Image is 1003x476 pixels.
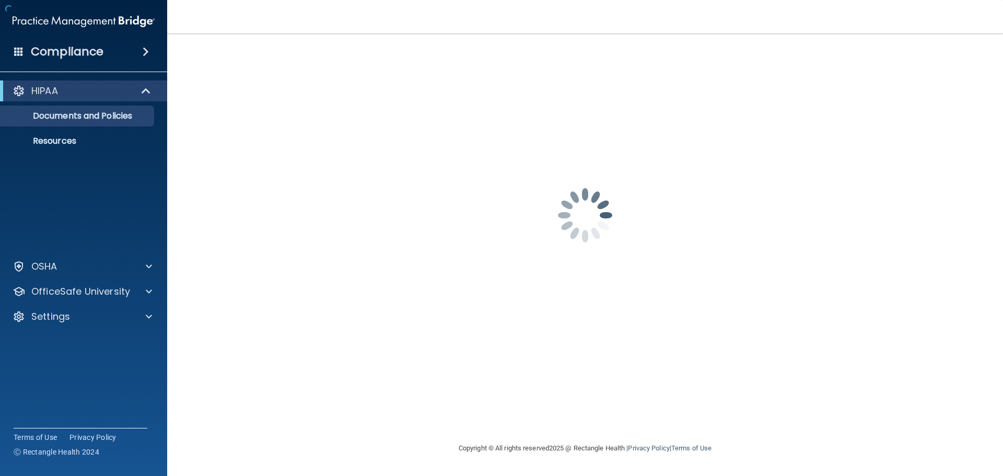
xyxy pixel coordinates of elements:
[31,285,130,298] p: OfficeSafe University
[7,136,149,146] p: Resources
[14,447,99,457] span: Ⓒ Rectangle Health 2024
[13,11,155,32] img: PMB logo
[31,310,70,323] p: Settings
[69,432,116,443] a: Privacy Policy
[13,285,152,298] a: OfficeSafe University
[394,432,776,465] div: Copyright © All rights reserved 2025 @ Rectangle Health | |
[31,85,58,97] p: HIPAA
[13,260,152,273] a: OSHA
[7,111,149,121] p: Documents and Policies
[671,444,712,452] a: Terms of Use
[628,444,669,452] a: Privacy Policy
[13,85,151,97] a: HIPAA
[31,260,57,273] p: OSHA
[13,310,152,323] a: Settings
[14,432,57,443] a: Terms of Use
[31,44,103,59] h4: Compliance
[533,163,637,268] img: spinner.e123f6fc.gif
